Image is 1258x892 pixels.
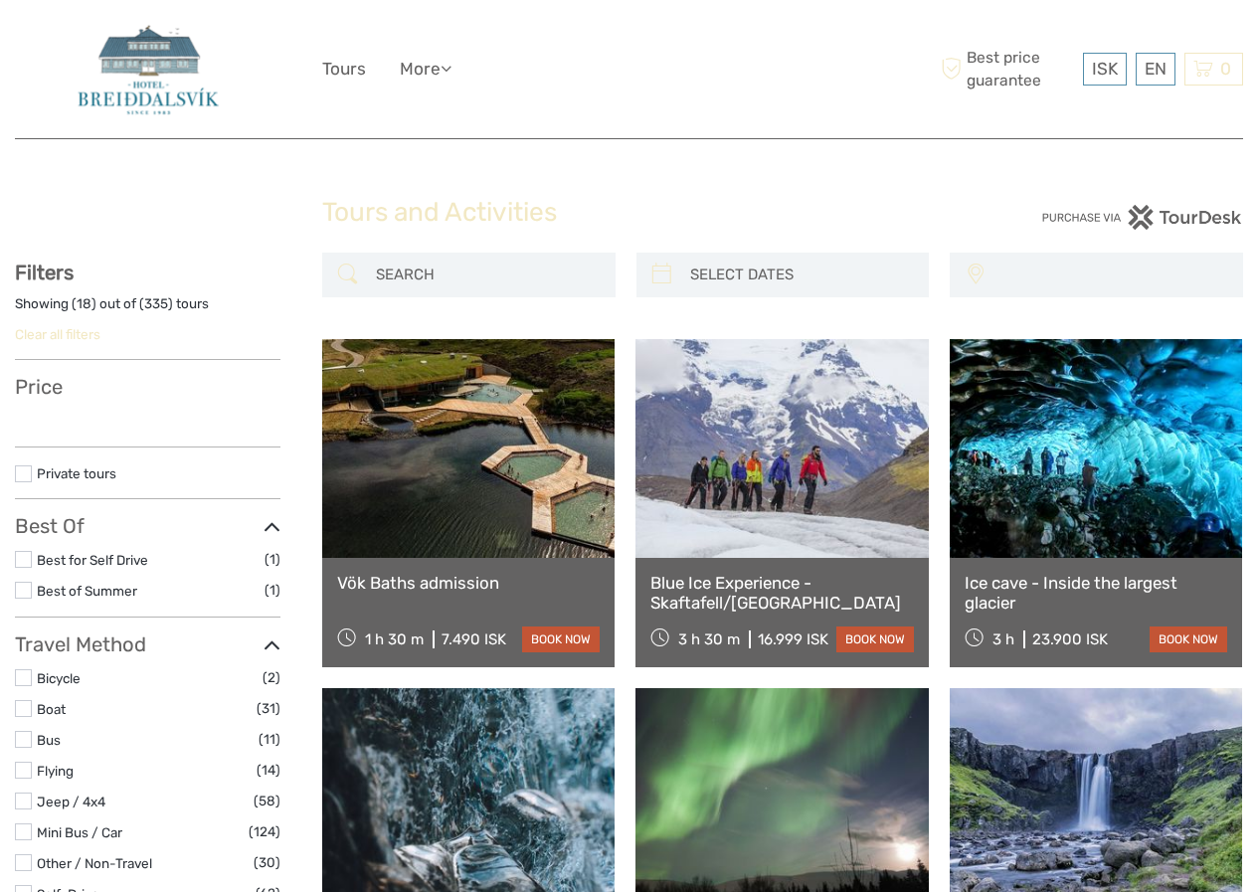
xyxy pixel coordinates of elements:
[37,824,122,840] a: Mini Bus / Car
[368,258,606,292] input: SEARCH
[522,626,600,652] a: book now
[15,294,280,325] div: Showing ( ) out of ( ) tours
[259,728,280,751] span: (11)
[1032,630,1108,648] div: 23.900 ISK
[1092,59,1118,79] span: ISK
[1041,205,1243,230] img: PurchaseViaTourDesk.png
[257,697,280,720] span: (31)
[37,670,81,686] a: Bicycle
[400,55,451,84] a: More
[965,573,1227,614] a: Ice cave - Inside the largest glacier
[936,47,1078,90] span: Best price guarantee
[365,630,424,648] span: 1 h 30 m
[758,630,828,648] div: 16.999 ISK
[68,15,228,123] img: 2448-51b0dc00-3c6d-4da0-812a-e099997996f9_logo_big.jpg
[15,632,280,656] h3: Travel Method
[37,732,61,748] a: Bus
[37,552,148,568] a: Best for Self Drive
[322,55,366,84] a: Tours
[442,630,506,648] div: 7.490 ISK
[322,197,937,229] h1: Tours and Activities
[254,851,280,874] span: (30)
[992,630,1014,648] span: 3 h
[15,261,74,284] strong: Filters
[836,626,914,652] a: book now
[682,258,920,292] input: SELECT DATES
[249,820,280,843] span: (124)
[1150,626,1227,652] a: book now
[263,666,280,689] span: (2)
[265,579,280,602] span: (1)
[337,573,600,593] a: Vök Baths admission
[37,763,74,779] a: Flying
[77,294,91,313] label: 18
[265,548,280,571] span: (1)
[1217,59,1234,79] span: 0
[678,630,740,648] span: 3 h 30 m
[15,326,100,342] a: Clear all filters
[37,855,152,871] a: Other / Non-Travel
[650,573,913,614] a: Blue Ice Experience - Skaftafell/[GEOGRAPHIC_DATA]
[37,794,105,809] a: Jeep / 4x4
[257,759,280,782] span: (14)
[37,465,116,481] a: Private tours
[15,375,280,399] h3: Price
[1136,53,1175,86] div: EN
[37,701,66,717] a: Boat
[15,514,280,538] h3: Best Of
[37,583,137,599] a: Best of Summer
[144,294,168,313] label: 335
[254,790,280,812] span: (58)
